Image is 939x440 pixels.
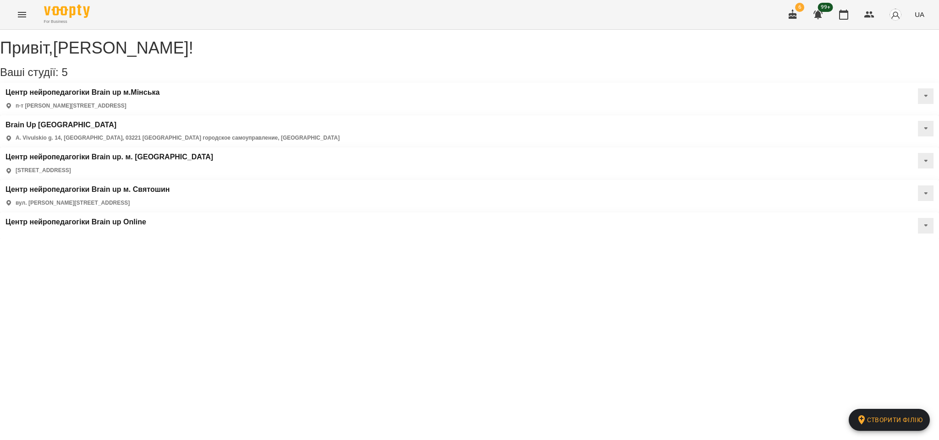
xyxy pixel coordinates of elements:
p: п-т [PERSON_NAME][STREET_ADDRESS] [16,102,126,110]
p: A. Vivulskio g. 14, [GEOGRAPHIC_DATA], 03221 [GEOGRAPHIC_DATA] городское самоуправление, [GEOGRAP... [16,134,340,142]
img: Voopty Logo [44,5,90,18]
p: вул. [PERSON_NAME][STREET_ADDRESS] [16,199,130,207]
a: Центр нейропедагогіки Brain up м. Святошин [5,185,170,194]
a: Центр нейропедагогіки Brain up. м. [GEOGRAPHIC_DATA] [5,153,213,161]
span: 5 [61,66,67,78]
button: UA [911,6,928,23]
span: For Business [44,19,90,25]
span: UA [915,10,924,19]
a: Brain Up [GEOGRAPHIC_DATA] [5,121,340,129]
button: Menu [11,4,33,26]
p: [STREET_ADDRESS] [16,167,71,174]
a: Центр нейропедагогіки Brain up Online [5,218,146,226]
a: Центр нейропедагогіки Brain up м.Мінська [5,88,159,97]
img: avatar_s.png [889,8,902,21]
span: 99+ [818,3,833,12]
span: 6 [795,3,804,12]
